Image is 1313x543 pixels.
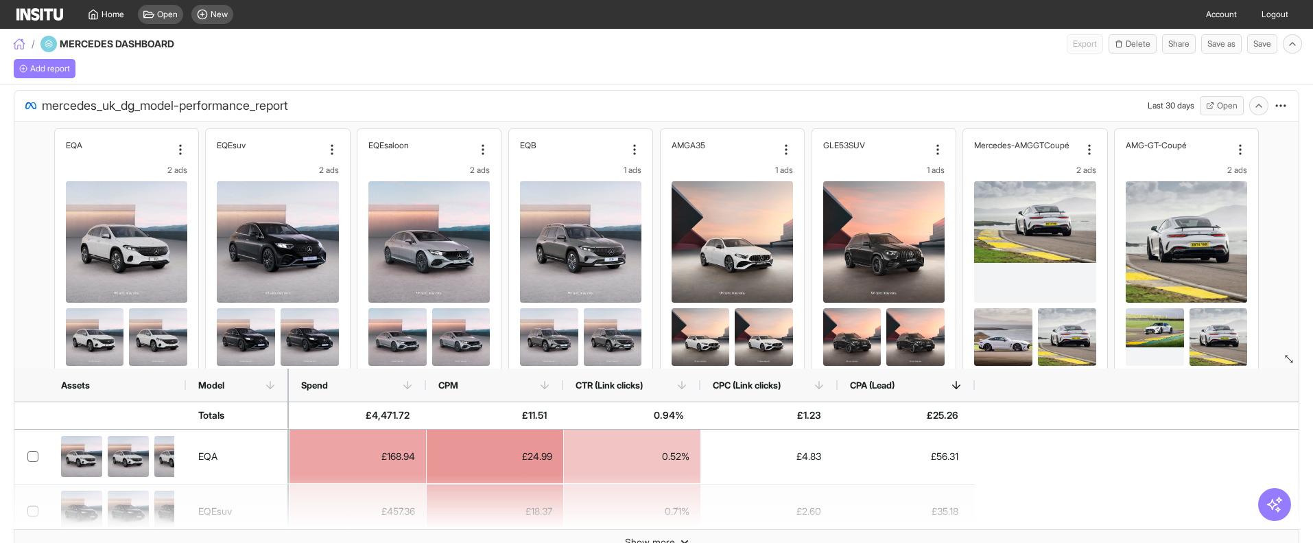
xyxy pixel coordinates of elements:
[823,140,928,150] div: GLE53SUV
[974,140,1069,150] h2: Mercedes-AMGGTCoupé
[520,165,641,176] div: 1 ads
[11,36,35,52] button: /
[289,369,426,402] div: Spend
[32,37,35,51] span: /
[520,140,536,150] h2: EQB
[198,402,224,428] div: Totals
[60,37,196,51] h4: MERCEDES DASHBOARD
[672,140,777,150] div: AMGA35
[66,140,82,150] h2: EQA
[198,380,224,391] span: Model
[838,369,975,402] div: CPA (Lead)
[701,430,838,483] div: £4.83
[289,430,426,483] div: £168.94
[368,165,490,176] div: 2 ads
[198,498,232,525] div: EQEsuv
[1162,34,1196,54] button: Share
[438,380,458,391] span: CPM
[157,9,178,20] span: Open
[427,402,563,428] div: £11.51
[713,380,781,391] span: CPC (Link clicks)
[838,402,975,428] div: £25.26
[850,380,895,391] span: CPA (Lead)
[1109,34,1157,54] button: Delete
[838,430,975,483] div: £56.31
[427,485,563,538] div: £18.37
[102,9,124,20] span: Home
[426,369,563,402] div: CPM
[289,485,426,538] div: £457.36
[301,380,328,391] span: Spend
[974,140,1079,150] div: Mercedes-AMGGTCoupé
[61,380,90,391] span: Assets
[289,402,426,428] div: £4,471.72
[564,485,700,538] div: 0.71%
[1126,140,1231,150] div: AMG-GT-Coupé
[576,380,643,391] span: CTR (Link clicks)
[563,369,700,402] div: CTR (Link clicks)
[1126,165,1247,176] div: 2 ads
[1201,34,1242,54] button: Save as
[42,96,288,115] span: mercedes_uk_dg_model-performance_report
[564,430,700,483] div: 0.52%
[198,443,217,470] div: EQA
[66,140,171,150] div: EQA
[520,140,625,150] div: EQB
[823,140,865,150] h2: GLE53SUV
[368,140,473,150] div: EQEsaloon
[672,165,793,176] div: 1 ads
[66,165,187,176] div: 2 ads
[564,402,700,428] div: 0.94%
[1148,100,1194,111] div: Last 30 days
[217,140,322,150] div: EQEsuv
[30,63,70,74] span: Add report
[1247,34,1277,54] button: Save
[217,165,338,176] div: 2 ads
[427,430,563,483] div: £24.99
[211,9,228,20] span: New
[701,485,838,538] div: £2.60
[838,485,975,538] div: £35.18
[701,402,838,428] div: £1.23
[368,140,409,150] h2: EQEsaloon
[700,369,838,402] div: CPC (Link clicks)
[823,165,945,176] div: 1 ads
[672,140,705,150] h2: AMGA35
[974,165,1096,176] div: 2 ads
[14,59,75,78] div: Add a report to get started
[14,59,75,78] button: Add report
[40,36,196,52] div: MERCEDES DASHBOARD
[1067,34,1103,54] span: Can currently only export from Insights reports.
[1200,96,1244,115] button: Open
[16,8,63,21] img: Logo
[217,140,246,150] h2: EQEsuv
[1067,34,1103,54] button: Export
[1126,140,1187,150] h2: AMG-GT-Coupé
